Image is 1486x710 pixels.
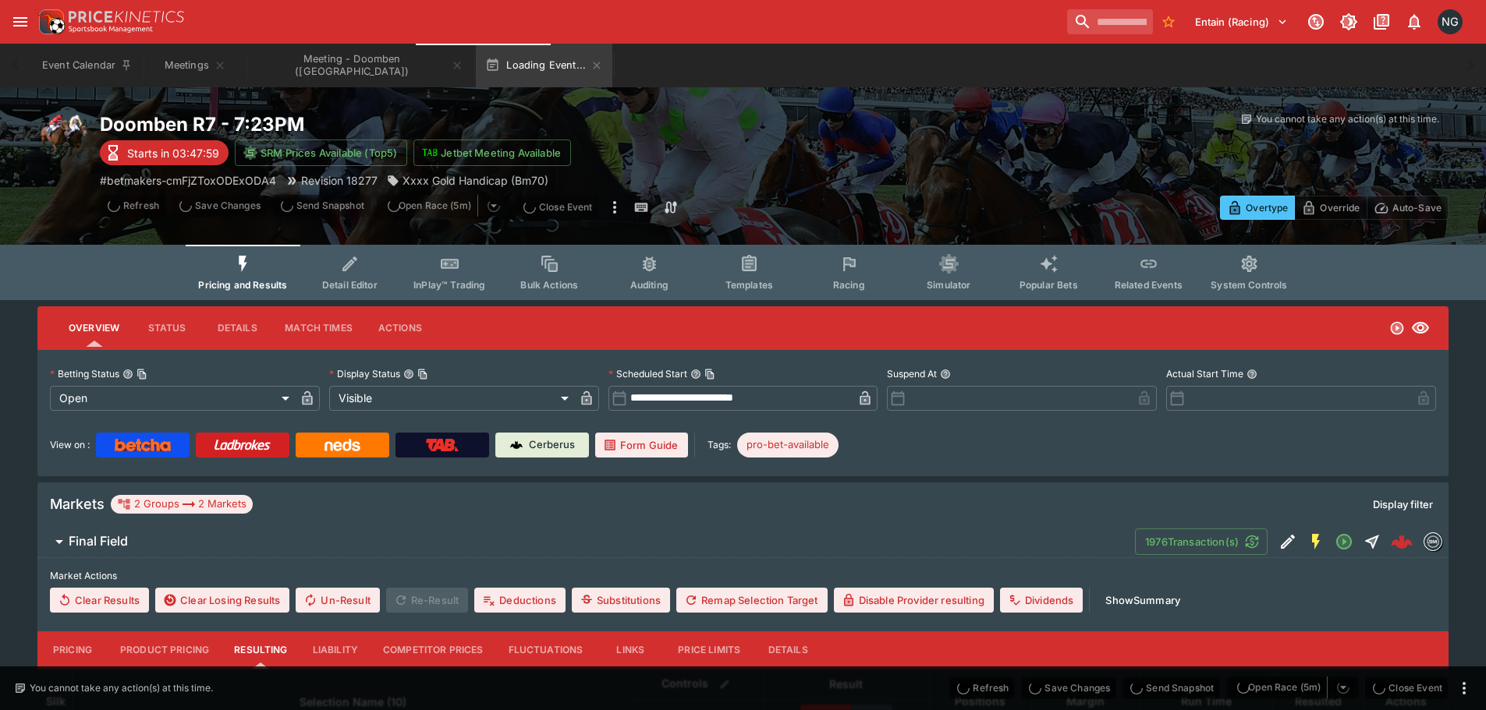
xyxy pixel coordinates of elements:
span: Simulator [927,279,970,291]
button: Scheduled StartCopy To Clipboard [690,369,701,380]
p: Betting Status [50,367,119,380]
img: TabNZ [426,439,459,451]
span: Pricing and Results [198,279,287,291]
button: Connected to PK [1302,8,1330,36]
img: betmakers [1424,533,1442,550]
button: Clear Results [50,588,149,613]
button: Un-Result [296,588,379,613]
button: Competitor Prices [371,631,496,669]
button: Product Pricing [108,631,222,669]
button: Meetings [145,44,245,87]
button: Display filter [1364,492,1442,517]
button: Overtype [1220,196,1295,220]
div: Xxxx Gold Handicap (Bm70) [387,172,548,189]
button: Copy To Clipboard [137,369,147,380]
label: Market Actions [50,564,1436,588]
button: Pricing [37,631,108,669]
p: Actual Start Time [1166,367,1243,380]
p: Revision 18277 [301,172,378,189]
p: You cannot take any action(s) at this time. [1256,112,1439,126]
p: Auto-Save [1392,200,1442,216]
span: Re-Result [386,588,468,613]
button: Documentation [1367,8,1396,36]
h5: Markets [50,495,105,513]
p: You cannot take any action(s) at this time. [30,681,213,695]
button: Override [1294,196,1367,220]
img: Cerberus [510,439,523,451]
p: Cerberus [529,437,575,453]
div: 2 Groups 2 Markets [117,495,246,514]
button: Final Field [37,526,1135,557]
button: Details [753,631,823,669]
div: Betting Target: cerberus [737,433,839,457]
button: Substitutions [572,588,670,613]
div: Open [50,386,295,411]
span: Racing [833,279,865,291]
button: Copy To Clipboard [417,369,428,380]
img: PriceKinetics [69,11,184,23]
button: 1976Transaction(s) [1135,528,1268,555]
span: Detail Editor [322,279,378,291]
button: more [605,195,624,220]
p: Starts in 03:47:59 [127,145,219,161]
p: Display Status [329,367,400,380]
img: Betcha [115,439,171,451]
img: logo-cerberus--red.svg [1391,531,1413,553]
label: View on : [50,433,90,457]
button: Actual Start Time [1247,369,1257,380]
button: Dividends [1000,588,1083,613]
svg: Visible [1411,319,1430,337]
button: Clear Losing Results [155,588,289,613]
p: Overtype [1246,200,1288,216]
label: Tags: [708,433,731,457]
button: Price Limits [665,631,753,669]
button: Suspend At [940,369,951,380]
button: Select Tenant [1186,9,1297,34]
button: Loading Event... [476,44,612,87]
button: SRM Prices Available (Top5) [235,140,407,166]
button: Copy To Clipboard [704,369,715,380]
a: Form Guide [595,433,688,457]
button: Disable Provider resulting [834,588,994,613]
p: Suspend At [887,367,937,380]
div: betmakers [1424,532,1442,551]
span: System Controls [1211,279,1287,291]
button: Meeting - Doomben (AUS) [248,44,473,87]
svg: Open [1389,320,1405,336]
h6: Final Field [69,533,128,549]
button: Edit Detail [1274,528,1302,556]
button: Jetbet Meeting Available [413,140,571,166]
img: horse_racing.png [37,112,87,162]
button: No Bookmarks [1156,9,1181,34]
button: Actions [365,309,435,347]
button: Links [595,631,665,669]
p: Override [1320,200,1360,216]
button: Status [132,309,202,347]
a: 2989c9e1-ca9b-472f-af22-16cf11ef4482 [1386,526,1417,557]
input: search [1067,9,1153,34]
div: Visible [329,386,574,411]
button: Open [1330,528,1358,556]
button: Toggle light/dark mode [1335,8,1363,36]
button: Event Calendar [33,44,142,87]
button: Betting StatusCopy To Clipboard [122,369,133,380]
span: InPlay™ Trading [413,279,485,291]
p: Xxxx Gold Handicap (Bm70) [403,172,548,189]
span: Bulk Actions [520,279,578,291]
span: Popular Bets [1020,279,1078,291]
button: SGM Enabled [1302,528,1330,556]
p: Copy To Clipboard [100,172,276,189]
button: Deductions [474,588,566,613]
div: Event type filters [186,245,1300,300]
button: Display StatusCopy To Clipboard [403,369,414,380]
div: Nick Goss [1438,9,1463,34]
img: PriceKinetics Logo [34,6,66,37]
button: more [1455,679,1474,698]
svg: Open [1335,532,1353,551]
div: split button [1226,676,1359,698]
span: Templates [725,279,773,291]
button: Overview [56,309,132,347]
span: pro-bet-available [737,437,839,453]
div: split button [377,195,509,217]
